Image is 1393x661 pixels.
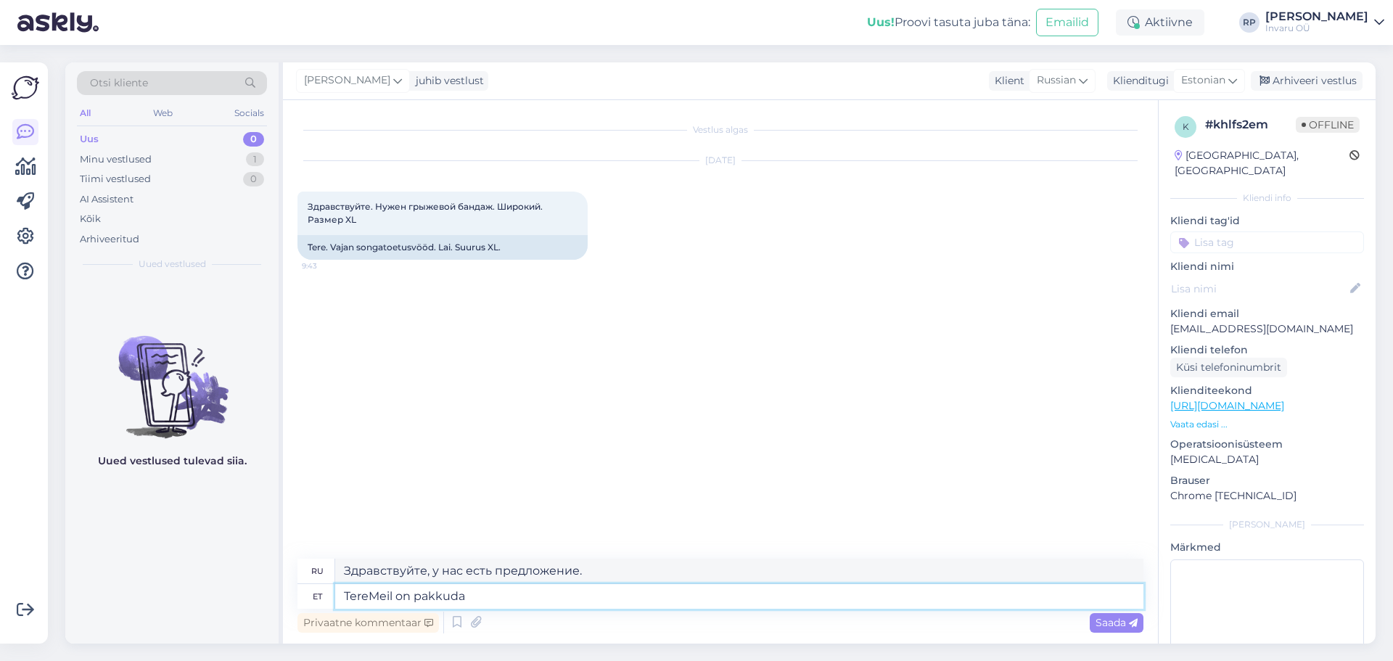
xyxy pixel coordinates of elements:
div: et [313,584,322,609]
div: [PERSON_NAME] [1170,518,1364,531]
div: ru [311,559,324,583]
b: Uus! [867,15,895,29]
img: No chats [65,310,279,440]
div: Proovi tasuta juba täna: [867,14,1030,31]
div: [DATE] [297,154,1143,167]
div: All [77,104,94,123]
span: Estonian [1181,73,1225,89]
div: Invaru OÜ [1265,22,1368,34]
input: Lisa nimi [1171,281,1347,297]
div: Privaatne kommentaar [297,613,439,633]
p: Chrome [TECHNICAL_ID] [1170,488,1364,504]
div: RP [1239,12,1260,33]
div: Klienditugi [1107,73,1169,89]
div: Minu vestlused [80,152,152,167]
span: k [1183,121,1189,132]
div: Kliendi info [1170,192,1364,205]
p: Kliendi email [1170,306,1364,321]
p: Klienditeekond [1170,383,1364,398]
p: [MEDICAL_DATA] [1170,452,1364,467]
div: Klient [989,73,1024,89]
span: Otsi kliente [90,75,148,91]
p: Kliendi telefon [1170,342,1364,358]
span: [PERSON_NAME] [304,73,390,89]
div: Arhiveeritud [80,232,139,247]
p: Operatsioonisüsteem [1170,437,1364,452]
div: Uus [80,132,99,147]
p: Kliendi tag'id [1170,213,1364,229]
span: Uued vestlused [139,258,206,271]
div: AI Assistent [80,192,133,207]
div: 1 [246,152,264,167]
textarea: TereMeil on pakkuda [335,584,1143,609]
textarea: Здравствуйте, у нас есть предложение. [335,559,1143,583]
div: Web [150,104,176,123]
a: [PERSON_NAME]Invaru OÜ [1265,11,1384,34]
p: Brauser [1170,473,1364,488]
div: Arhiveeri vestlus [1251,71,1363,91]
div: [PERSON_NAME] [1265,11,1368,22]
div: [GEOGRAPHIC_DATA], [GEOGRAPHIC_DATA] [1175,148,1349,178]
div: 0 [243,132,264,147]
span: 9:43 [302,260,356,271]
div: Küsi telefoninumbrit [1170,358,1287,377]
span: Saada [1096,616,1138,629]
div: 0 [243,172,264,186]
p: Kliendi nimi [1170,259,1364,274]
span: Russian [1037,73,1076,89]
p: Märkmed [1170,540,1364,555]
div: Socials [231,104,267,123]
div: # khlfs2em [1205,116,1296,134]
div: Kõik [80,212,101,226]
a: [URL][DOMAIN_NAME] [1170,399,1284,412]
div: Tere. Vajan songatoetusvööd. Lai. Suurus XL. [297,235,588,260]
div: Aktiivne [1116,9,1204,36]
button: Emailid [1036,9,1098,36]
div: Vestlus algas [297,123,1143,136]
p: Vaata edasi ... [1170,418,1364,431]
div: juhib vestlust [410,73,484,89]
span: Здравствуйте. Нужен грыжевой бандаж. Широкий. Размер XL [308,201,545,225]
img: Askly Logo [12,74,39,102]
div: Tiimi vestlused [80,172,151,186]
p: [EMAIL_ADDRESS][DOMAIN_NAME] [1170,321,1364,337]
input: Lisa tag [1170,231,1364,253]
span: Offline [1296,117,1360,133]
p: Uued vestlused tulevad siia. [98,453,247,469]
